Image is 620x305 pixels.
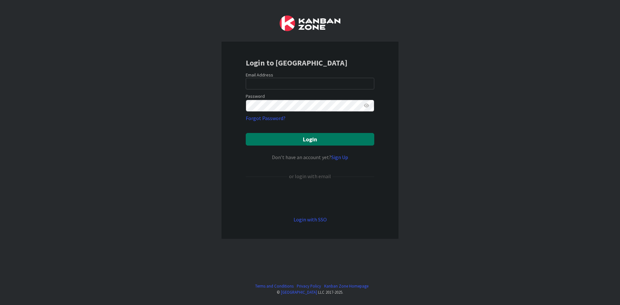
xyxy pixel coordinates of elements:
[246,133,374,146] button: Login
[287,172,333,180] div: or login with email
[246,153,374,161] div: Don’t have an account yet?
[246,93,265,100] label: Password
[252,289,368,295] div: © LLC 2017- 2025 .
[280,15,340,31] img: Kanban Zone
[294,216,327,223] a: Login with SSO
[297,283,321,289] a: Privacy Policy
[246,58,347,68] b: Login to [GEOGRAPHIC_DATA]
[331,154,348,160] a: Sign Up
[243,191,377,205] iframe: Sign in with Google Button
[246,114,285,122] a: Forgot Password?
[246,72,273,78] label: Email Address
[324,283,368,289] a: Kanban Zone Homepage
[281,290,317,295] a: [GEOGRAPHIC_DATA]
[255,283,294,289] a: Terms and Conditions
